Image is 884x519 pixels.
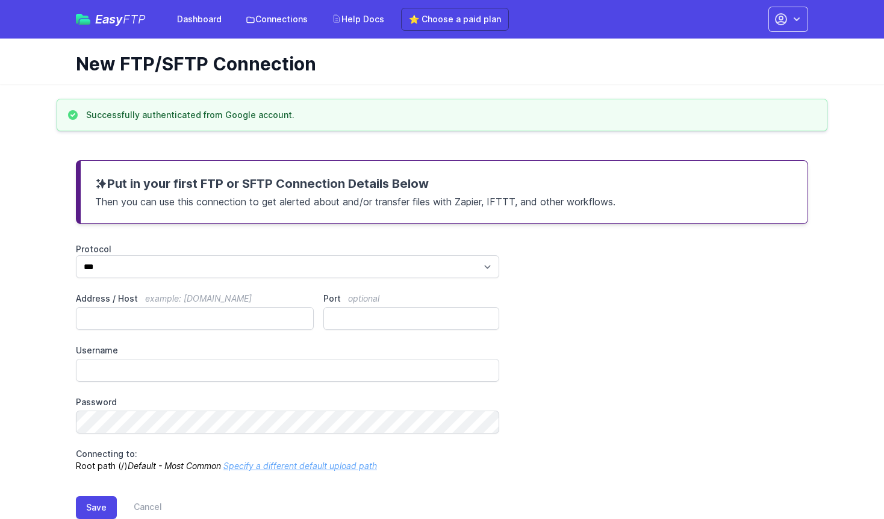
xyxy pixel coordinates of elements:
[95,13,146,25] span: Easy
[323,293,499,305] label: Port
[128,461,221,471] i: Default - Most Common
[145,293,252,303] span: example: [DOMAIN_NAME]
[95,175,793,192] h3: Put in your first FTP or SFTP Connection Details Below
[170,8,229,30] a: Dashboard
[76,448,499,472] p: Root path (/)
[76,243,499,255] label: Protocol
[76,293,314,305] label: Address / Host
[325,8,391,30] a: Help Docs
[76,396,499,408] label: Password
[401,8,509,31] a: ⭐ Choose a paid plan
[76,344,499,356] label: Username
[76,449,137,459] span: Connecting to:
[348,293,379,303] span: optional
[123,12,146,26] span: FTP
[117,496,162,519] a: Cancel
[76,13,146,25] a: EasyFTP
[76,496,117,519] button: Save
[95,192,793,209] p: Then you can use this connection to get alerted about and/or transfer files with Zapier, IFTTT, a...
[238,8,315,30] a: Connections
[223,461,377,471] a: Specify a different default upload path
[86,109,294,121] h3: Successfully authenticated from Google account.
[76,53,798,75] h1: New FTP/SFTP Connection
[76,14,90,25] img: easyftp_logo.png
